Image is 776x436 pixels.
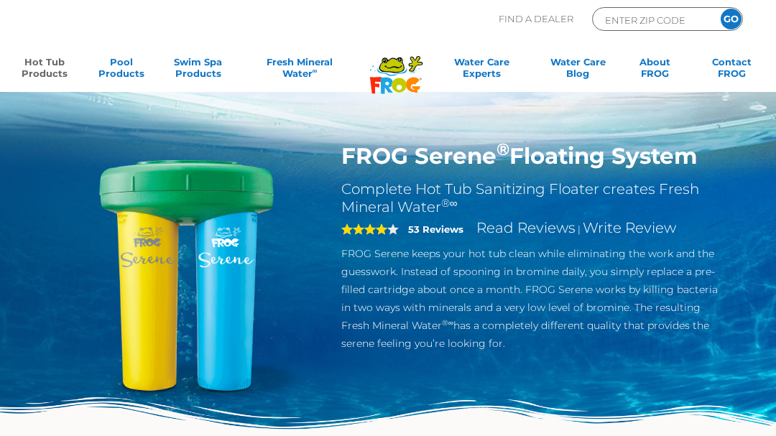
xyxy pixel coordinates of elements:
a: Hot TubProducts [14,56,74,85]
sup: ®∞ [442,318,454,328]
p: FROG Serene keeps your hot tub clean while eliminating the work and the guesswork. Instead of spo... [341,245,723,353]
input: GO [721,9,742,29]
h1: FROG Serene Floating System [341,142,723,170]
a: Write Review [583,219,676,236]
sup: ®∞ [441,196,458,210]
span: | [578,223,581,235]
a: Water CareExperts [433,56,531,85]
a: Read Reviews [476,219,576,236]
h2: Complete Hot Tub Sanitizing Floater creates Fresh Mineral Water [341,180,723,216]
span: 4 [341,223,387,235]
a: Fresh MineralWater∞ [245,56,354,85]
strong: 53 Reviews [408,223,463,235]
sup: ∞ [313,67,318,75]
a: PoolProducts [91,56,151,85]
a: AboutFROG [625,56,685,85]
img: Frog Products Logo [362,37,430,94]
img: hot-tub-product-serene-floater.png [53,142,320,409]
a: Water CareBlog [548,56,608,85]
p: Find A Dealer [499,7,573,31]
a: ContactFROG [702,56,762,85]
a: Swim SpaProducts [168,56,228,85]
sup: ® [496,139,509,159]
